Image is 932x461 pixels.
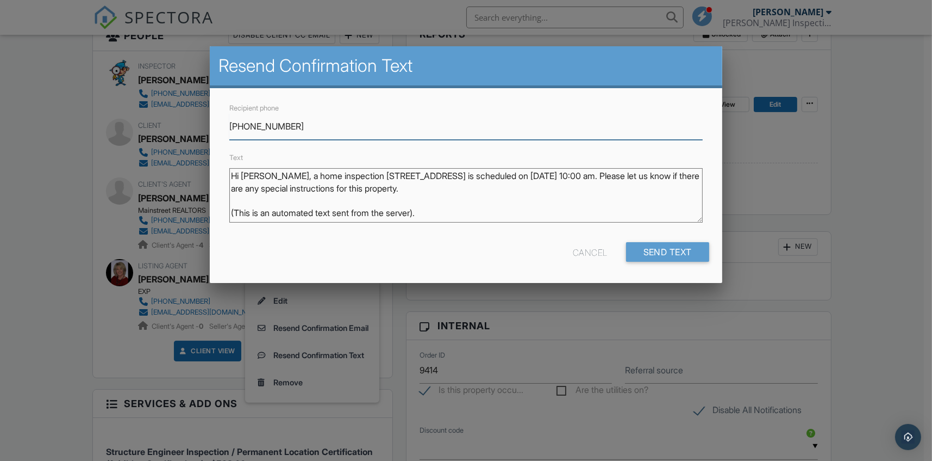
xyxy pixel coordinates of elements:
[626,242,710,262] input: Send Text
[573,242,608,262] div: Cancel
[218,55,714,77] h2: Resend Confirmation Text
[229,168,703,223] textarea: Hi [PERSON_NAME], a home inspection [STREET_ADDRESS] is scheduled on [DATE] 10:00 am. Please let ...
[229,153,243,162] label: Text
[895,424,921,450] div: Open Intercom Messenger
[229,104,279,112] label: Recipient phone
